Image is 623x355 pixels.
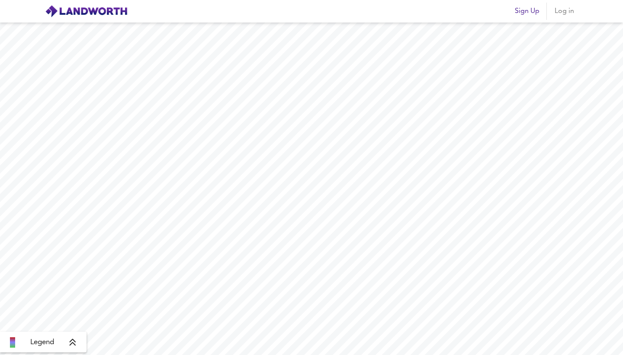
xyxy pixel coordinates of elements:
[550,3,578,20] button: Log in
[554,5,575,17] span: Log in
[515,5,540,17] span: Sign Up
[45,5,128,18] img: logo
[511,3,543,20] button: Sign Up
[30,337,54,348] span: Legend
